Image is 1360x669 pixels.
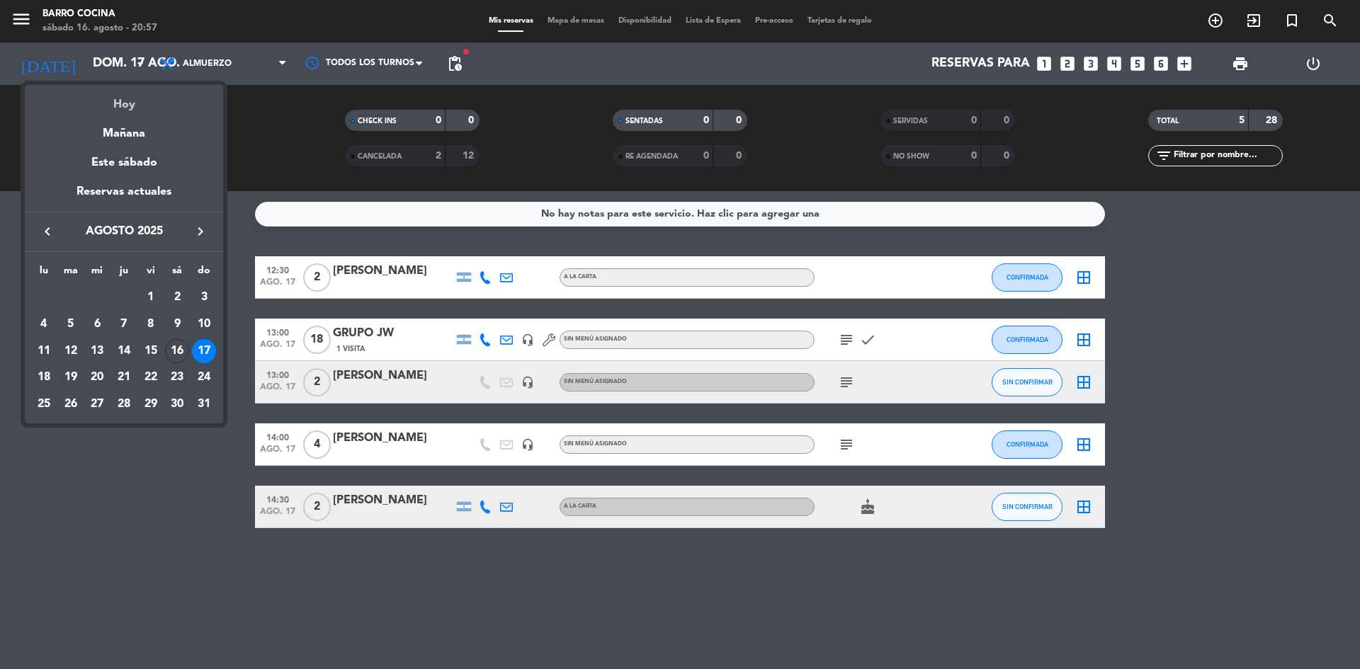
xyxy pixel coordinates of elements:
div: 22 [139,365,163,389]
div: 2 [165,285,189,309]
td: 12 de agosto de 2025 [57,338,84,365]
div: 21 [112,365,136,389]
td: 31 de agosto de 2025 [191,391,217,418]
div: 17 [192,339,216,363]
i: keyboard_arrow_left [39,223,56,240]
i: keyboard_arrow_right [192,223,209,240]
div: 9 [165,312,189,336]
td: 29 de agosto de 2025 [137,391,164,418]
td: 2 de agosto de 2025 [164,284,191,311]
div: 31 [192,392,216,416]
td: 23 de agosto de 2025 [164,364,191,391]
td: 9 de agosto de 2025 [164,311,191,338]
div: 8 [139,312,163,336]
td: 4 de agosto de 2025 [30,311,57,338]
div: 15 [139,339,163,363]
th: miércoles [84,263,110,285]
div: 28 [112,392,136,416]
div: 19 [59,365,83,389]
div: 24 [192,365,216,389]
div: 29 [139,392,163,416]
td: 27 de agosto de 2025 [84,391,110,418]
td: 25 de agosto de 2025 [30,391,57,418]
div: 14 [112,339,136,363]
td: 10 de agosto de 2025 [191,311,217,338]
div: Este sábado [25,143,223,183]
td: 5 de agosto de 2025 [57,311,84,338]
div: 12 [59,339,83,363]
div: 5 [59,312,83,336]
td: 30 de agosto de 2025 [164,391,191,418]
div: 27 [85,392,109,416]
button: keyboard_arrow_right [188,222,213,241]
div: 16 [165,339,189,363]
th: viernes [137,263,164,285]
div: 25 [32,392,56,416]
div: 23 [165,365,189,389]
div: 13 [85,339,109,363]
td: 3 de agosto de 2025 [191,284,217,311]
div: Mañana [25,114,223,143]
div: 26 [59,392,83,416]
td: 16 de agosto de 2025 [164,338,191,365]
td: 17 de agosto de 2025 [191,338,217,365]
td: 15 de agosto de 2025 [137,338,164,365]
div: Reservas actuales [25,183,223,212]
td: 14 de agosto de 2025 [110,338,137,365]
div: 4 [32,312,56,336]
div: 11 [32,339,56,363]
td: 8 de agosto de 2025 [137,311,164,338]
div: 7 [112,312,136,336]
td: 28 de agosto de 2025 [110,391,137,418]
div: 18 [32,365,56,389]
td: 6 de agosto de 2025 [84,311,110,338]
td: 13 de agosto de 2025 [84,338,110,365]
td: 20 de agosto de 2025 [84,364,110,391]
button: keyboard_arrow_left [35,222,60,241]
td: 18 de agosto de 2025 [30,364,57,391]
div: 10 [192,312,216,336]
th: jueves [110,263,137,285]
td: AGO. [30,284,137,311]
th: lunes [30,263,57,285]
th: sábado [164,263,191,285]
td: 21 de agosto de 2025 [110,364,137,391]
th: martes [57,263,84,285]
div: 20 [85,365,109,389]
div: 1 [139,285,163,309]
div: 6 [85,312,109,336]
td: 19 de agosto de 2025 [57,364,84,391]
td: 11 de agosto de 2025 [30,338,57,365]
td: 1 de agosto de 2025 [137,284,164,311]
th: domingo [191,263,217,285]
div: 3 [192,285,216,309]
div: Hoy [25,85,223,114]
span: agosto 2025 [60,222,188,241]
div: 30 [165,392,189,416]
td: 26 de agosto de 2025 [57,391,84,418]
td: 7 de agosto de 2025 [110,311,137,338]
td: 22 de agosto de 2025 [137,364,164,391]
td: 24 de agosto de 2025 [191,364,217,391]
